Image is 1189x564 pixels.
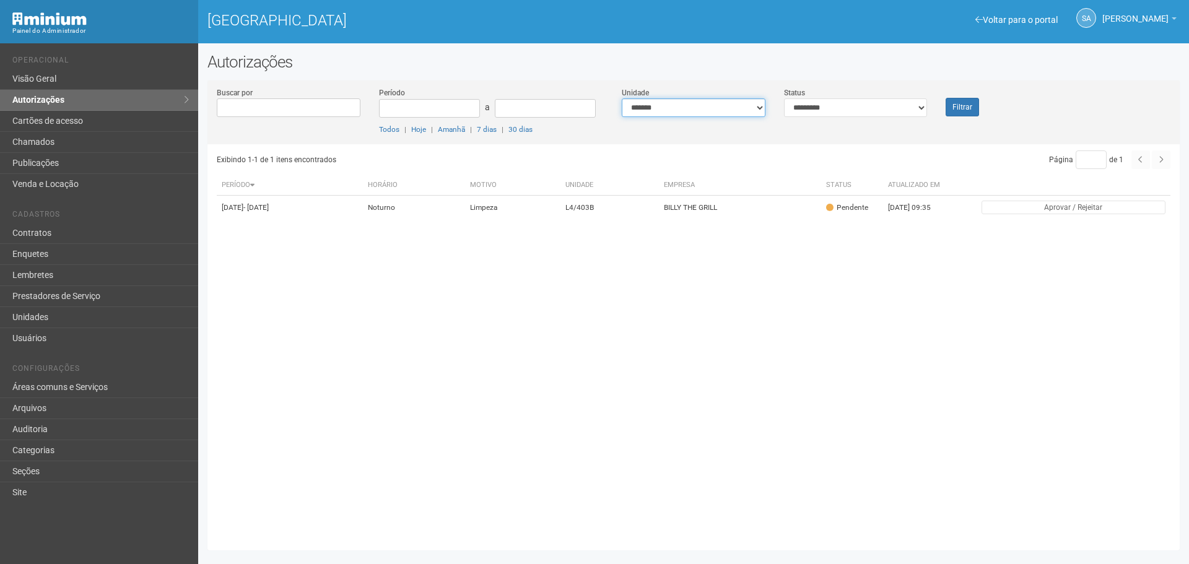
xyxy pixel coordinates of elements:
h1: [GEOGRAPHIC_DATA] [207,12,684,28]
h2: Autorizações [207,53,1180,71]
th: Status [821,175,883,196]
th: Atualizado em [883,175,951,196]
td: Limpeza [465,196,560,220]
span: | [470,125,472,134]
img: Minium [12,12,87,25]
th: Unidade [560,175,659,196]
th: Empresa [659,175,821,196]
label: Buscar por [217,87,253,98]
td: [DATE] 09:35 [883,196,951,220]
a: Hoje [411,125,426,134]
th: Período [217,175,363,196]
a: [PERSON_NAME] [1102,15,1177,25]
a: 7 dias [477,125,497,134]
button: Filtrar [946,98,979,116]
label: Unidade [622,87,649,98]
a: 30 dias [508,125,533,134]
li: Operacional [12,56,189,69]
td: BILLY THE GRILL [659,196,821,220]
td: Noturno [363,196,464,220]
label: Período [379,87,405,98]
a: Amanhã [438,125,465,134]
td: [DATE] [217,196,363,220]
a: Voltar para o portal [975,15,1058,25]
span: - [DATE] [243,203,269,212]
div: Pendente [826,202,868,213]
td: L4/403B [560,196,659,220]
li: Configurações [12,364,189,377]
button: Aprovar / Rejeitar [982,201,1165,214]
span: Silvio Anjos [1102,2,1169,24]
li: Cadastros [12,210,189,223]
th: Horário [363,175,464,196]
span: Página de 1 [1049,155,1123,164]
div: Painel do Administrador [12,25,189,37]
span: | [431,125,433,134]
th: Motivo [465,175,560,196]
label: Status [784,87,805,98]
span: | [502,125,503,134]
a: SA [1076,8,1096,28]
a: Todos [379,125,399,134]
span: | [404,125,406,134]
span: a [485,102,490,112]
div: Exibindo 1-1 de 1 itens encontrados [217,150,690,169]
